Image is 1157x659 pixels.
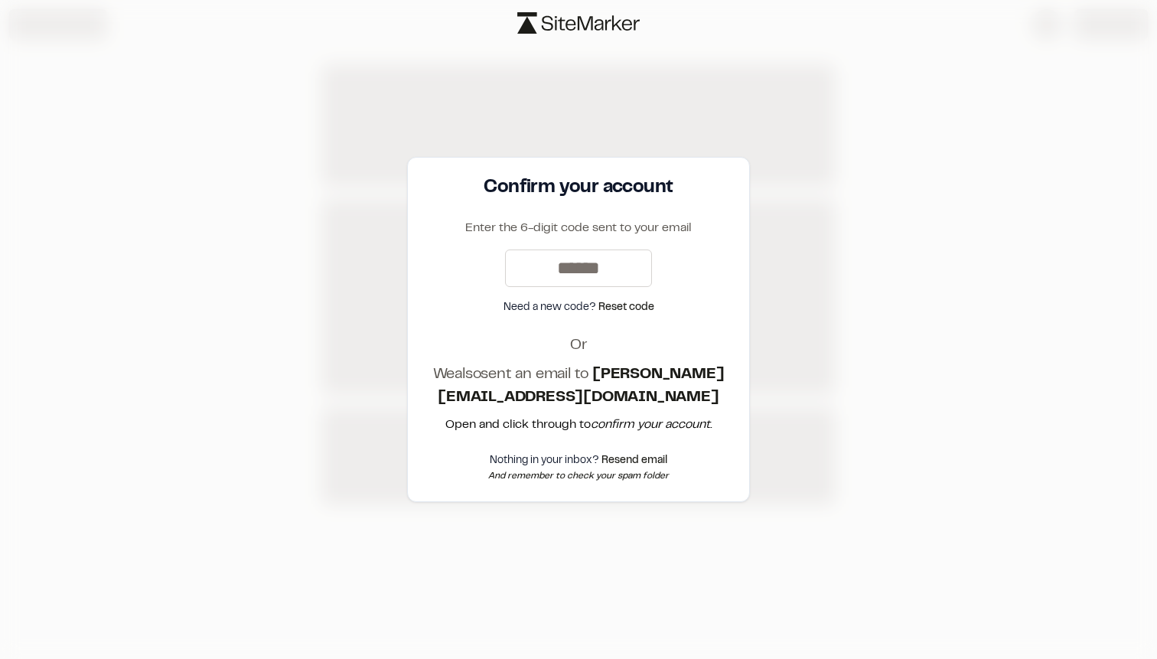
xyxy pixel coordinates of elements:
[426,364,731,409] h1: We also sent an email to
[426,299,731,316] div: Need a new code?
[426,416,731,434] p: Open and click through to .
[426,469,731,483] div: And remember to check your spam folder
[601,452,667,469] button: Resend email
[426,176,731,201] h3: Confirm your account
[598,299,654,316] button: Reset code
[426,452,731,469] div: Nothing in your inbox?
[591,419,710,430] em: confirm your account
[426,334,731,357] h2: Or
[426,219,731,237] p: Enter the 6-digit code sent to your email
[517,12,640,34] img: logo-black-rebrand.svg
